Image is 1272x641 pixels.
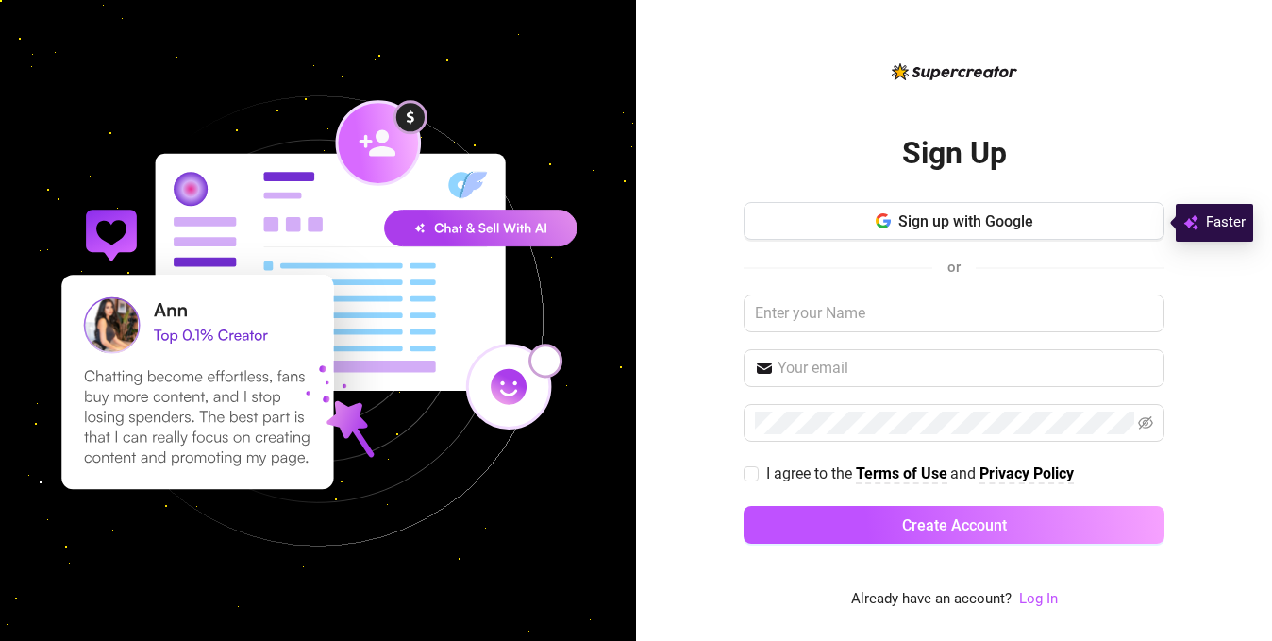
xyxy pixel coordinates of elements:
[902,516,1007,534] span: Create Account
[1206,211,1246,234] span: Faster
[856,464,947,482] strong: Terms of Use
[778,357,1153,380] input: Your email
[950,464,979,482] span: and
[1019,590,1058,607] a: Log In
[979,464,1074,484] a: Privacy Policy
[744,202,1164,240] button: Sign up with Google
[947,259,961,276] span: or
[856,464,947,484] a: Terms of Use
[898,212,1033,230] span: Sign up with Google
[1138,415,1153,430] span: eye-invisible
[1019,588,1058,611] a: Log In
[1183,211,1198,234] img: svg%3e
[766,464,856,482] span: I agree to the
[851,588,1012,611] span: Already have an account?
[744,506,1164,544] button: Create Account
[902,134,1007,173] h2: Sign Up
[979,464,1074,482] strong: Privacy Policy
[744,295,1164,332] input: Enter your Name
[892,63,1017,80] img: logo-BBDzfeDw.svg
